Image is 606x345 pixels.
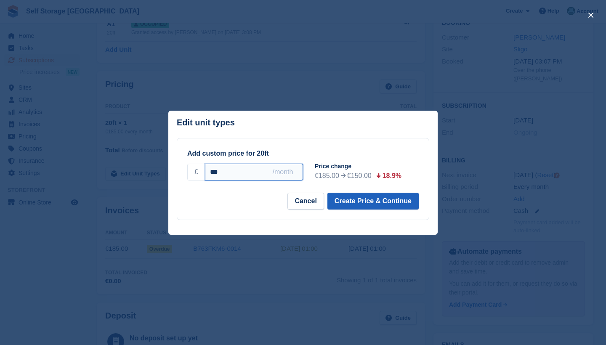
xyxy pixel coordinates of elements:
[177,118,235,127] p: Edit unit types
[347,171,372,181] div: €150.00
[315,171,339,181] div: €185.00
[584,8,598,22] button: close
[187,149,419,159] div: Add custom price for 20ft
[327,193,419,210] button: Create Price & Continue
[383,171,401,181] div: 18.9%
[315,162,425,171] div: Price change
[287,193,324,210] button: Cancel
